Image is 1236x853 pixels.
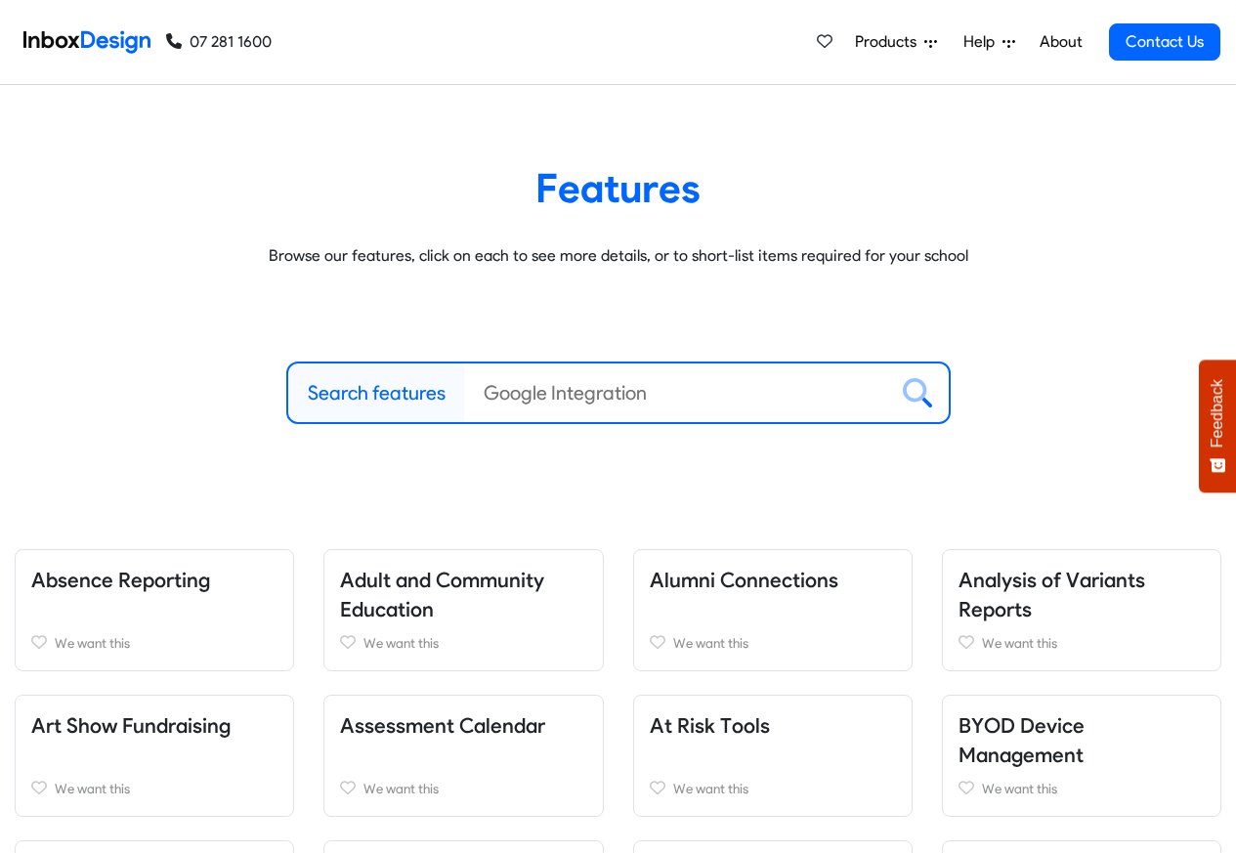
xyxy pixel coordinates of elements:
[927,695,1236,817] div: BYOD Device Management
[29,244,1207,268] p: Browse our features, click on each to see more details, or to short-list items required for your ...
[309,549,618,671] div: Adult and Community Education
[650,631,896,655] a: We want this
[1209,379,1226,448] span: Feedback
[1034,22,1087,62] a: About
[166,30,272,54] a: 07 281 1600
[963,30,1002,54] span: Help
[927,549,1236,671] div: Analysis of Variants Reports
[31,631,277,655] a: We want this
[309,695,618,817] div: Assessment Calendar
[340,713,545,738] a: Assessment Calendar
[1109,23,1220,61] a: Contact Us
[340,631,586,655] a: We want this
[650,568,838,592] a: Alumni Connections
[959,568,1145,621] a: Analysis of Variants Reports
[1199,360,1236,492] button: Feedback - Show survey
[673,781,748,796] span: We want this
[55,635,130,651] span: We want this
[55,781,130,796] span: We want this
[959,777,1205,800] a: We want this
[363,635,439,651] span: We want this
[847,22,945,62] a: Products
[618,549,927,671] div: Alumni Connections
[308,378,446,407] label: Search features
[956,22,1023,62] a: Help
[959,713,1085,767] a: BYOD Device Management
[673,635,748,651] span: We want this
[29,163,1207,213] heading: Features
[363,781,439,796] span: We want this
[464,363,887,422] input: Google Integration
[855,30,924,54] span: Products
[650,777,896,800] a: We want this
[340,568,544,621] a: Adult and Community Education
[650,713,770,738] a: At Risk Tools
[31,568,210,592] a: Absence Reporting
[959,631,1205,655] a: We want this
[982,635,1057,651] span: We want this
[31,713,231,738] a: Art Show Fundraising
[340,777,586,800] a: We want this
[31,777,277,800] a: We want this
[618,695,927,817] div: At Risk Tools
[982,781,1057,796] span: We want this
